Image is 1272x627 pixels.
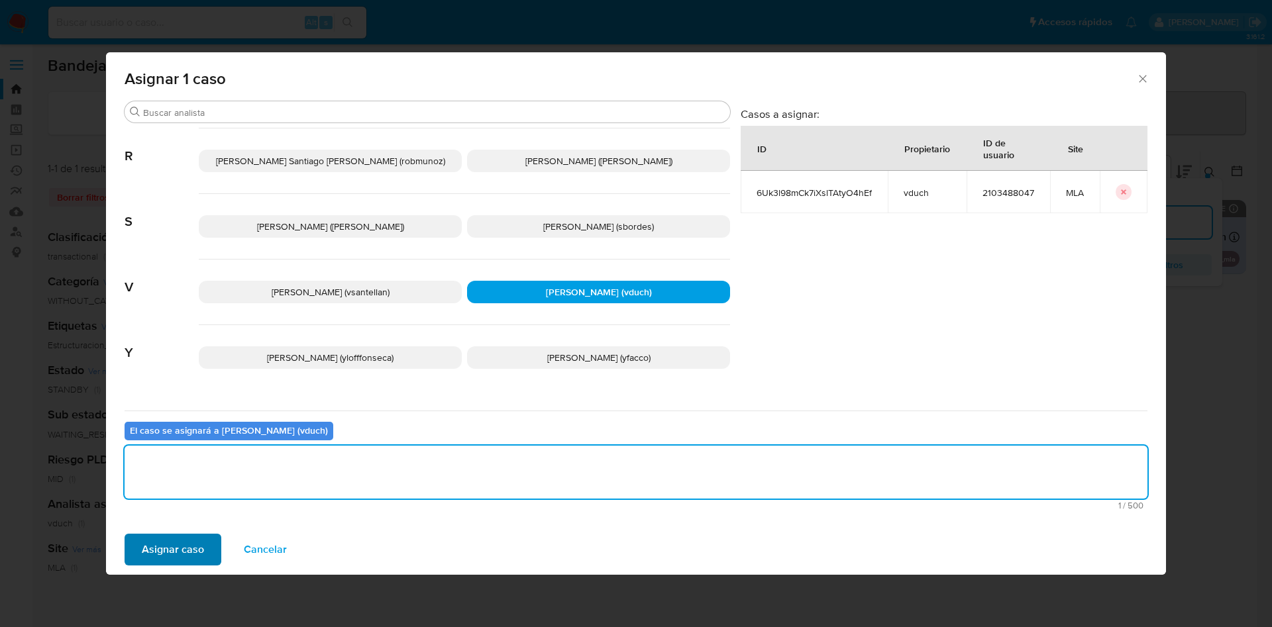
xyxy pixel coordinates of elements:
span: [PERSON_NAME] ([PERSON_NAME]) [525,154,672,168]
button: Cerrar ventana [1136,72,1148,84]
input: Buscar analista [143,107,725,119]
span: [PERSON_NAME] (ylofffonseca) [267,351,394,364]
span: [PERSON_NAME] (vsantellan) [272,285,390,299]
button: icon-button [1116,184,1132,200]
span: [PERSON_NAME] (vduch) [546,285,652,299]
span: 2103488047 [982,187,1034,199]
span: vduch [904,187,951,199]
div: [PERSON_NAME] ([PERSON_NAME]) [467,150,730,172]
div: ID [741,132,782,164]
div: [PERSON_NAME] (sbordes) [467,215,730,238]
b: El caso se asignará a [PERSON_NAME] (vduch) [130,424,328,437]
span: MLA [1066,187,1084,199]
div: assign-modal [106,52,1166,575]
div: [PERSON_NAME] (vduch) [467,281,730,303]
span: [PERSON_NAME] (sbordes) [543,220,654,233]
span: [PERSON_NAME] (yfacco) [547,351,651,364]
span: [PERSON_NAME] ([PERSON_NAME]) [257,220,404,233]
span: Máximo 500 caracteres [129,501,1143,510]
button: Asignar caso [125,534,221,565]
h3: Casos a asignar: [741,107,1147,121]
button: Buscar [130,107,140,117]
span: 6Uk3l98mCk7iXslTAtyO4hEf [757,187,872,199]
div: [PERSON_NAME] (ylofffonseca) [199,346,462,369]
div: ID de usuario [967,126,1049,170]
span: R [125,128,199,164]
button: Cancelar [227,534,304,565]
span: Y [125,325,199,361]
div: Propietario [888,132,966,164]
div: [PERSON_NAME] (yfacco) [467,346,730,369]
div: Site [1052,132,1099,164]
span: Asignar caso [142,535,204,564]
div: [PERSON_NAME] Santiago [PERSON_NAME] (robmunoz) [199,150,462,172]
div: [PERSON_NAME] (vsantellan) [199,281,462,303]
span: [PERSON_NAME] Santiago [PERSON_NAME] (robmunoz) [216,154,445,168]
span: Cancelar [244,535,287,564]
div: [PERSON_NAME] ([PERSON_NAME]) [199,215,462,238]
span: V [125,260,199,295]
span: Asignar 1 caso [125,71,1136,87]
span: S [125,194,199,230]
